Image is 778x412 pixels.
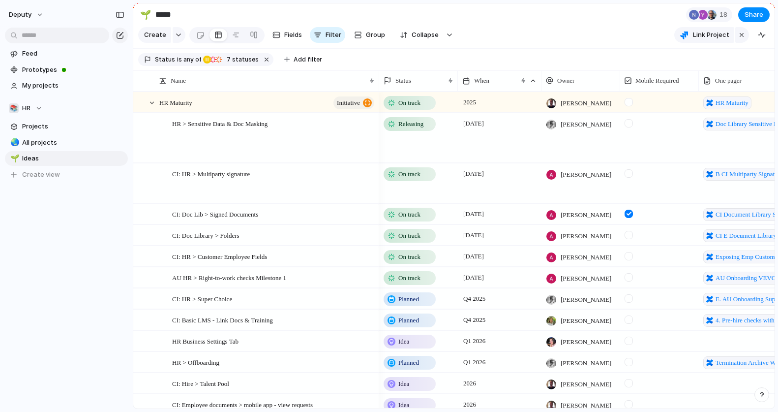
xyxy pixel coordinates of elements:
[9,154,19,163] button: 🌱
[461,314,488,326] span: Q4 2025
[561,253,611,262] span: [PERSON_NAME]
[461,208,486,220] span: [DATE]
[745,10,763,20] span: Share
[394,27,444,43] button: Collapse
[703,96,751,109] a: HR Maturity
[398,358,419,368] span: Planned
[22,103,30,113] span: HR
[561,120,611,129] span: [PERSON_NAME]
[22,65,124,75] span: Prototypes
[22,154,124,163] span: Ideas
[5,119,128,134] a: Projects
[561,295,611,305] span: [PERSON_NAME]
[155,55,175,64] span: Status
[9,10,31,20] span: deputy
[284,30,302,40] span: Fields
[395,76,411,86] span: Status
[561,170,611,180] span: [PERSON_NAME]
[461,272,486,284] span: [DATE]
[635,76,679,86] span: Mobile Required
[172,399,313,410] span: CI: Employee documents > mobile app - view requests
[310,27,345,43] button: Filter
[172,378,229,389] span: CI: Hire > Talent Pool
[461,251,486,262] span: [DATE]
[9,138,19,148] button: 🌏
[738,7,770,22] button: Share
[715,76,742,86] span: One pager
[172,335,239,347] span: HR Business Settings Tab
[561,274,611,284] span: [PERSON_NAME]
[278,53,328,66] button: Add filter
[294,55,322,64] span: Add filter
[22,49,124,59] span: Feed
[224,55,259,64] span: statuses
[22,122,124,131] span: Projects
[171,76,186,86] span: Name
[172,356,219,368] span: HR > Offboarding
[398,316,419,325] span: Planned
[269,27,306,43] button: Fields
[716,273,776,283] span: AU Onboarding VEVO
[461,356,488,368] span: Q1 2026
[461,96,479,108] span: 2025
[398,169,420,179] span: On track
[398,400,409,410] span: Idea
[5,135,128,150] a: 🌏All projects
[22,138,124,148] span: All projects
[138,27,171,43] button: Create
[326,30,341,40] span: Filter
[5,101,128,116] button: 📚HR
[561,316,611,326] span: [PERSON_NAME]
[172,251,267,262] span: CI: HR > Customer Employee Fields
[461,168,486,180] span: [DATE]
[398,210,420,220] span: On track
[349,27,390,43] button: Group
[182,55,201,64] span: any of
[398,379,409,389] span: Idea
[461,399,479,411] span: 2026
[398,252,420,262] span: On track
[138,7,153,23] button: 🌱
[4,7,49,23] button: deputy
[172,168,250,179] span: CI: HR > Multiparty signature
[5,151,128,166] a: 🌱Ideas
[224,56,232,63] span: 7
[5,46,128,61] a: Feed
[693,30,729,40] span: Link Project
[461,229,486,241] span: [DATE]
[398,231,420,241] span: On track
[398,119,423,129] span: Releasing
[366,30,385,40] span: Group
[202,54,261,65] button: 7 statuses
[474,76,489,86] span: When
[9,103,19,113] div: 📚
[172,314,273,325] span: CI: Basic LMS - Link Docs & Training
[172,272,286,283] span: AU HR > Right-to-work checks Milestone 1
[172,118,268,129] span: HR > Sensitive Data & Doc Masking
[561,337,611,347] span: [PERSON_NAME]
[5,167,128,182] button: Create view
[333,96,374,109] button: initiative
[172,293,232,304] span: CI: HR > Super Choice
[561,231,611,241] span: [PERSON_NAME]
[398,337,409,347] span: Idea
[561,380,611,389] span: [PERSON_NAME]
[5,78,128,93] a: My projects
[175,54,203,65] button: isany of
[159,96,192,108] span: HR Maturity
[398,273,420,283] span: On track
[22,81,124,91] span: My projects
[716,98,748,108] span: HR Maturity
[140,8,151,21] div: 🌱
[719,10,730,20] span: 18
[10,137,17,148] div: 🌏
[461,378,479,389] span: 2026
[144,30,166,40] span: Create
[412,30,439,40] span: Collapse
[561,358,611,368] span: [PERSON_NAME]
[172,208,258,220] span: CI: Doc Lib > Signed Documents
[177,55,182,64] span: is
[561,98,611,108] span: [PERSON_NAME]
